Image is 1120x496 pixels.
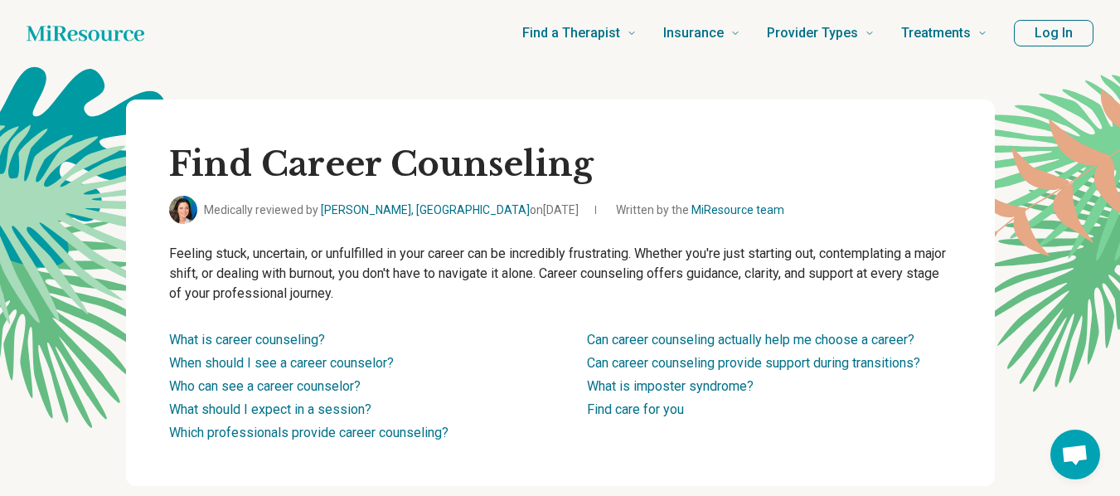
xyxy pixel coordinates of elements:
a: Which professionals provide career counseling? [169,425,448,440]
a: Home page [27,17,144,50]
button: Log In [1014,20,1093,46]
span: Written by the [616,202,784,219]
a: Find care for you [587,401,684,417]
span: Provider Types [767,22,858,45]
span: Find a Therapist [522,22,620,45]
a: [PERSON_NAME], [GEOGRAPHIC_DATA] [321,203,530,216]
span: Insurance [663,22,724,45]
span: on [DATE] [530,203,579,216]
div: Open chat [1050,430,1100,479]
a: Can career counseling provide support during transitions? [587,355,920,371]
a: Who can see a career counselor? [169,378,361,394]
span: Medically reviewed by [204,202,579,219]
p: Feeling stuck, uncertain, or unfulfilled in your career can be incredibly frustrating. Whether yo... [169,244,952,304]
span: Treatments [901,22,971,45]
a: What should I expect in a session? [169,401,371,417]
a: Can career counseling actually help me choose a career? [587,332,914,348]
a: When should I see a career counselor? [169,355,394,371]
a: What is career counseling? [169,332,325,348]
h1: Find Career Counseling [169,143,952,186]
a: MiResource team [691,203,784,216]
a: What is imposter syndrome? [587,378,754,394]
